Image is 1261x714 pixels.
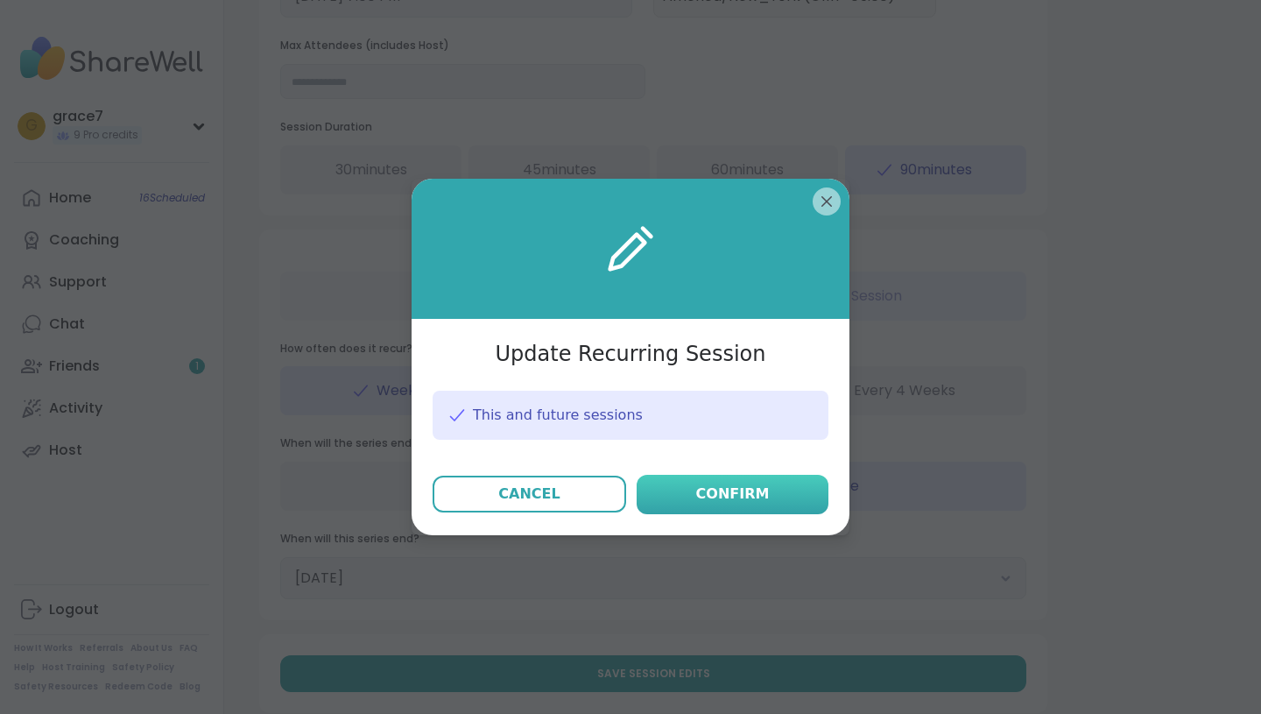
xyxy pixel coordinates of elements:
[696,484,770,505] div: Confirm
[433,476,626,513] button: Cancel
[637,475,828,514] button: Confirm
[473,406,643,425] span: This and future sessions
[496,340,766,370] h3: Update Recurring Session
[498,484,560,505] div: Cancel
